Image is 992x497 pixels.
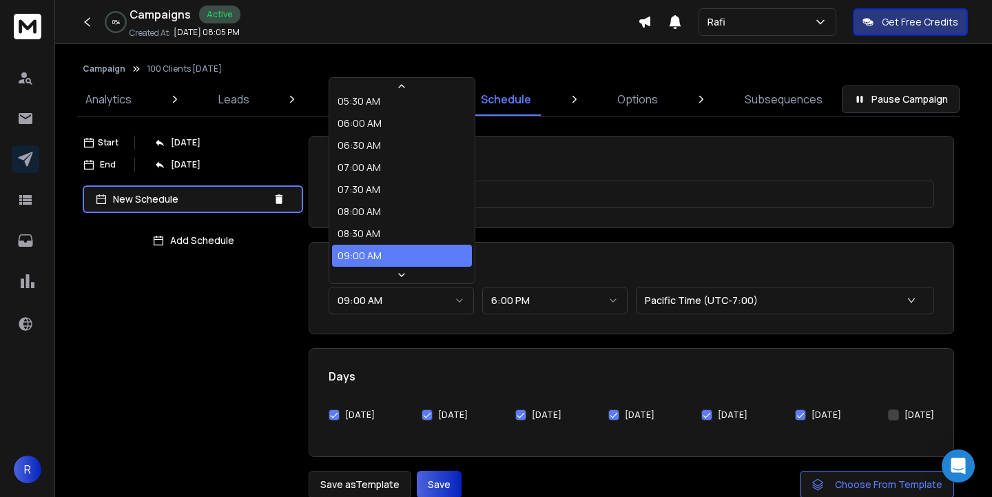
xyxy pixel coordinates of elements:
div: 08:00 AM [338,205,381,219]
div: 09:00 AM [338,249,382,263]
div: Active [199,6,240,23]
div: Open Intercom Messenger [942,449,975,483]
p: Rafi [707,15,731,29]
button: 09:00 AM [329,287,474,314]
label: [DATE] [532,409,561,420]
p: Get Free Credits [882,15,958,29]
h1: Campaigns [130,6,191,23]
div: 06:30 AM [338,139,381,152]
div: 08:30 AM [338,227,380,241]
p: New Schedule [113,192,267,206]
div: 05:30 AM [338,94,380,108]
div: 07:30 AM [338,183,380,196]
p: Leads [218,91,249,108]
span: R [14,456,41,483]
span: Choose From Template [835,478,942,491]
p: End [100,159,116,170]
p: 0 % [112,18,120,26]
label: [DATE] [905,409,934,420]
div: 06:00 AM [338,116,382,130]
h1: Schedule Name [329,156,934,172]
p: Subsequences [745,91,823,108]
h1: Days [329,368,934,385]
p: Options [617,91,658,108]
button: Campaign [83,63,125,74]
p: 100 Clients [DATE] [147,63,222,74]
label: [DATE] [345,409,375,420]
p: Pacific Time (UTC-7:00) [645,294,763,307]
button: Pause Campaign [842,85,960,113]
label: [DATE] [625,409,654,420]
p: [DATE] [171,137,200,148]
p: Schedule [481,91,531,108]
label: [DATE] [718,409,747,420]
h1: Timings [329,262,934,278]
button: Add Schedule [83,227,303,254]
div: 07:00 AM [338,161,381,174]
p: Created At: [130,28,171,39]
label: [DATE] [438,409,468,420]
p: [DATE] 08:05 PM [174,27,240,38]
label: [DATE] [812,409,841,420]
p: Start [98,137,118,148]
p: Analytics [85,91,132,108]
p: [DATE] [171,159,200,170]
button: 6:00 PM [482,287,628,314]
